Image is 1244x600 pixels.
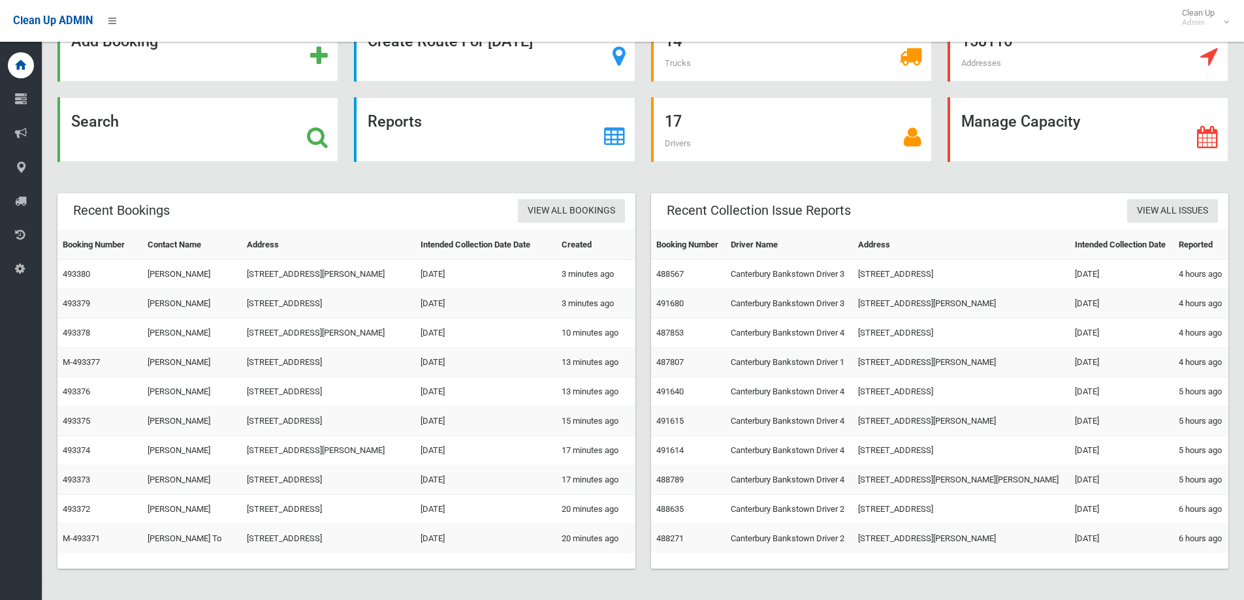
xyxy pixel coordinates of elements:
td: 17 minutes ago [556,466,635,495]
strong: Search [71,112,119,131]
td: Canterbury Bankstown Driver 4 [726,436,853,466]
a: 493380 [63,269,90,279]
td: 5 hours ago [1173,407,1228,436]
strong: Reports [368,112,422,131]
td: [PERSON_NAME] [142,466,241,495]
td: [STREET_ADDRESS][PERSON_NAME] [242,436,415,466]
td: 13 minutes ago [556,348,635,377]
td: [STREET_ADDRESS][PERSON_NAME] [853,348,1070,377]
td: [STREET_ADDRESS] [242,495,415,524]
td: 13 minutes ago [556,377,635,407]
td: [DATE] [415,289,556,319]
a: Add Booking [57,17,338,82]
small: Admin [1182,18,1215,27]
td: 6 hours ago [1173,495,1228,524]
td: [STREET_ADDRESS] [242,377,415,407]
td: Canterbury Bankstown Driver 2 [726,495,853,524]
td: [STREET_ADDRESS] [242,466,415,495]
strong: 17 [665,112,682,131]
span: Drivers [665,138,691,148]
td: [DATE] [1070,319,1173,348]
span: Clean Up [1175,8,1228,27]
th: Intended Collection Date Date [415,230,556,260]
a: 493379 [63,298,90,308]
span: Addresses [961,58,1001,68]
td: [STREET_ADDRESS] [242,348,415,377]
td: [DATE] [1070,348,1173,377]
td: Canterbury Bankstown Driver 2 [726,524,853,554]
th: Driver Name [726,230,853,260]
a: 493378 [63,328,90,338]
td: [DATE] [415,495,556,524]
a: Manage Capacity [948,97,1228,162]
a: 493375 [63,416,90,426]
header: Recent Bookings [57,198,185,223]
td: [DATE] [415,260,556,289]
td: [DATE] [415,377,556,407]
a: 488789 [656,475,684,484]
td: [DATE] [415,348,556,377]
th: Contact Name [142,230,241,260]
td: [STREET_ADDRESS][PERSON_NAME] [242,319,415,348]
a: Reports [354,97,635,162]
td: [STREET_ADDRESS][PERSON_NAME] [853,524,1070,554]
td: [DATE] [1070,289,1173,319]
a: 488567 [656,269,684,279]
a: 17 Drivers [651,97,932,162]
td: 15 minutes ago [556,407,635,436]
a: 491640 [656,387,684,396]
td: 4 hours ago [1173,348,1228,377]
a: 493373 [63,475,90,484]
td: Canterbury Bankstown Driver 4 [726,319,853,348]
td: [STREET_ADDRESS] [242,407,415,436]
a: View All Issues [1127,199,1218,223]
td: 10 minutes ago [556,319,635,348]
td: 17 minutes ago [556,436,635,466]
td: [PERSON_NAME] [142,495,241,524]
a: M-493377 [63,357,100,367]
a: 14 Trucks [651,17,932,82]
td: [STREET_ADDRESS] [242,524,415,554]
td: [DATE] [1070,466,1173,495]
td: [PERSON_NAME] [142,348,241,377]
a: 487853 [656,328,684,338]
a: 491615 [656,416,684,426]
th: Intended Collection Date [1070,230,1173,260]
td: [STREET_ADDRESS][PERSON_NAME][PERSON_NAME] [853,466,1070,495]
td: Canterbury Bankstown Driver 1 [726,348,853,377]
th: Booking Number [57,230,142,260]
td: [DATE] [415,436,556,466]
td: 5 hours ago [1173,436,1228,466]
td: [STREET_ADDRESS] [853,495,1070,524]
td: Canterbury Bankstown Driver 4 [726,407,853,436]
td: [DATE] [1070,436,1173,466]
strong: Manage Capacity [961,112,1080,131]
header: Recent Collection Issue Reports [651,198,867,223]
td: [STREET_ADDRESS] [242,289,415,319]
td: [DATE] [415,407,556,436]
td: [DATE] [415,524,556,554]
a: 488635 [656,504,684,514]
td: Canterbury Bankstown Driver 4 [726,466,853,495]
td: [STREET_ADDRESS][PERSON_NAME] [853,407,1070,436]
td: Canterbury Bankstown Driver 3 [726,260,853,289]
span: Clean Up ADMIN [13,14,93,27]
td: 5 hours ago [1173,377,1228,407]
td: [PERSON_NAME] [142,260,241,289]
td: 5 hours ago [1173,466,1228,495]
td: [DATE] [1070,377,1173,407]
td: 3 minutes ago [556,260,635,289]
td: Canterbury Bankstown Driver 3 [726,289,853,319]
a: M-493371 [63,533,100,543]
td: [DATE] [1070,524,1173,554]
a: 493376 [63,387,90,396]
a: 487807 [656,357,684,367]
a: 158116 Addresses [948,17,1228,82]
a: 493374 [63,445,90,455]
th: Reported [1173,230,1228,260]
th: Address [242,230,415,260]
td: [STREET_ADDRESS] [853,377,1070,407]
span: Trucks [665,58,691,68]
td: [DATE] [415,466,556,495]
td: 20 minutes ago [556,495,635,524]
